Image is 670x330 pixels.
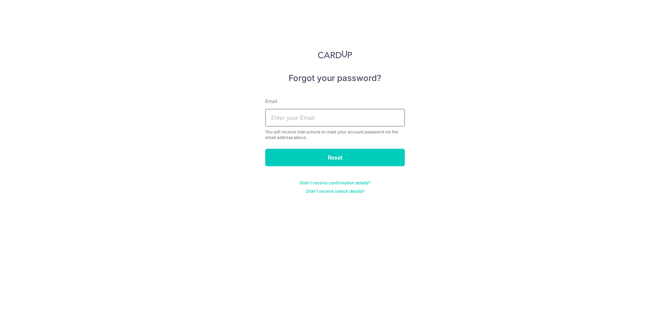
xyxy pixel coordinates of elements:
[265,129,405,140] div: You will receive instructions to reset your account password via the email address above.
[300,180,370,186] a: Didn't receive confirmation details?
[265,73,405,84] h5: Forgot your password?
[318,50,352,59] img: CardUp Logo
[265,149,405,166] input: Reset
[265,98,277,105] label: Email
[265,109,405,126] input: Enter your Email
[306,189,364,194] a: Didn't receive unlock details?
